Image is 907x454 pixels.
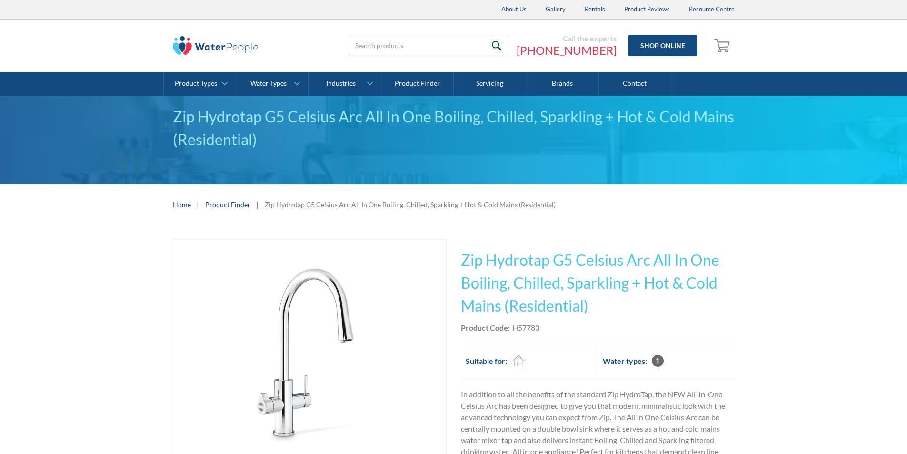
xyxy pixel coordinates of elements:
[265,200,556,210] div: Zip Hydrotap G5 Celsius Arc All In One Boiling, Chilled, Sparkling + Hot & Cold Mains (Residential)
[599,72,671,96] a: Contact
[603,355,647,367] h2: Water types:
[205,200,250,210] a: Product Finder
[461,249,735,317] h1: Zip Hydrotap G5 Celsius Arc All In One Boiling, Chilled, Sparkling + Hot & Cold Mains (Residential)
[526,72,598,96] a: Brands
[326,80,356,88] div: Industries
[454,72,526,96] a: Servicing
[349,35,507,56] input: Search products
[466,355,507,367] h2: Suitable for:
[381,72,454,96] a: Product Finder
[309,72,380,96] a: Industries
[517,43,617,58] a: [PHONE_NUMBER]
[250,80,287,88] div: Water Types
[512,322,539,333] div: H57783
[173,36,259,55] img: The Water People
[173,200,191,210] a: Home
[236,72,308,96] a: Water Types
[164,72,236,96] a: Product Types
[196,199,200,210] div: |
[461,323,510,332] strong: Product Code:
[173,105,735,151] div: Zip Hydrotap G5 Celsius Arc All In One Boiling, Chilled, Sparkling + Hot & Cold Mains (Residential)
[714,38,732,53] img: shopping cart
[255,199,260,210] div: |
[712,34,735,57] a: Open empty cart
[175,80,217,88] div: Product Types
[517,34,617,43] div: Call the experts
[628,35,697,56] a: Shop Online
